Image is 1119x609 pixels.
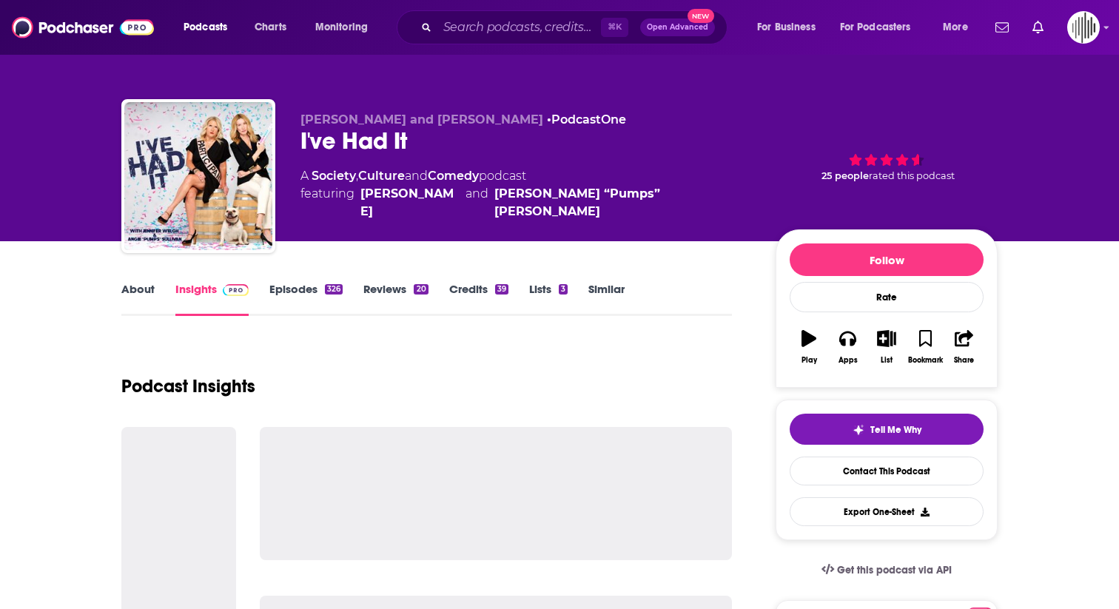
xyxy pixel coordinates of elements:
a: Get this podcast via API [810,552,964,588]
img: I've Had It [124,102,272,250]
a: Lists3 [529,282,568,316]
button: Apps [828,320,867,374]
a: Jennifer Welch [360,185,460,221]
span: rated this podcast [869,170,955,181]
div: Rate [790,282,984,312]
img: tell me why sparkle [853,424,864,436]
div: 39 [495,284,508,295]
a: Credits39 [449,282,508,316]
a: Angie “Pumps” Sullivan [494,185,752,221]
button: List [867,320,906,374]
span: Open Advanced [647,24,708,31]
div: Search podcasts, credits, & more... [411,10,742,44]
div: 3 [559,284,568,295]
button: Export One-Sheet [790,497,984,526]
button: Follow [790,243,984,276]
div: Bookmark [908,356,943,365]
button: Share [945,320,984,374]
div: Apps [839,356,858,365]
a: PodcastOne [551,112,626,127]
span: For Business [757,17,816,38]
span: More [943,17,968,38]
a: Comedy [428,169,479,183]
div: List [881,356,893,365]
span: 25 people [821,170,869,181]
div: 20 [414,284,428,295]
div: 326 [325,284,343,295]
span: Monitoring [315,17,368,38]
img: Podchaser Pro [223,284,249,296]
button: tell me why sparkleTell Me Why [790,414,984,445]
a: Reviews20 [363,282,428,316]
div: Share [954,356,974,365]
a: Episodes326 [269,282,343,316]
div: A podcast [300,167,752,221]
a: About [121,282,155,316]
div: Play [802,356,817,365]
h1: Podcast Insights [121,375,255,397]
a: Similar [588,282,625,316]
button: open menu [830,16,932,39]
a: Charts [245,16,295,39]
button: open menu [747,16,834,39]
span: [PERSON_NAME] and [PERSON_NAME] [300,112,543,127]
span: • [547,112,626,127]
img: Podchaser - Follow, Share and Rate Podcasts [12,13,154,41]
span: Charts [255,17,286,38]
a: Society [312,169,356,183]
span: For Podcasters [840,17,911,38]
button: open menu [173,16,246,39]
a: Show notifications dropdown [989,15,1015,40]
a: Contact This Podcast [790,457,984,485]
span: , [356,169,358,183]
a: Culture [358,169,405,183]
span: Logged in as gpg2 [1067,11,1100,44]
span: Podcasts [184,17,227,38]
span: and [405,169,428,183]
span: ⌘ K [601,18,628,37]
button: Show profile menu [1067,11,1100,44]
span: and [466,185,488,221]
span: New [688,9,714,23]
button: Play [790,320,828,374]
input: Search podcasts, credits, & more... [437,16,601,39]
div: 25 peoplerated this podcast [776,112,998,204]
span: featuring [300,185,752,221]
span: Tell Me Why [870,424,921,436]
button: Open AdvancedNew [640,18,715,36]
a: Show notifications dropdown [1026,15,1049,40]
a: InsightsPodchaser Pro [175,282,249,316]
button: open menu [932,16,987,39]
span: Get this podcast via API [837,564,952,576]
button: open menu [305,16,387,39]
button: Bookmark [906,320,944,374]
img: User Profile [1067,11,1100,44]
